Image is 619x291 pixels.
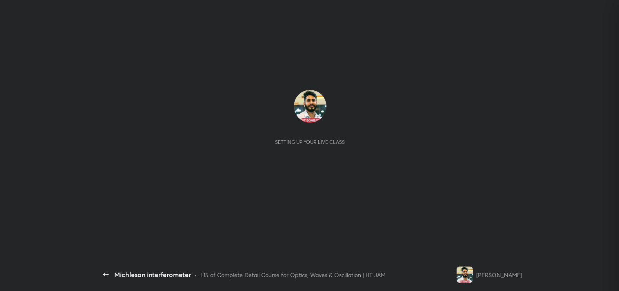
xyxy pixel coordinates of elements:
img: f94f666b75404537a3dc3abc1e0511f3.jpg [294,90,326,123]
img: f94f666b75404537a3dc3abc1e0511f3.jpg [457,266,473,283]
div: [PERSON_NAME] [476,271,522,279]
div: Setting up your live class [275,139,345,145]
div: Michleson interferometer [114,270,191,280]
div: L15 of Complete Detail Course for Optics, Waves & Oscillation | IIT JAM [200,271,386,279]
div: • [194,271,197,279]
